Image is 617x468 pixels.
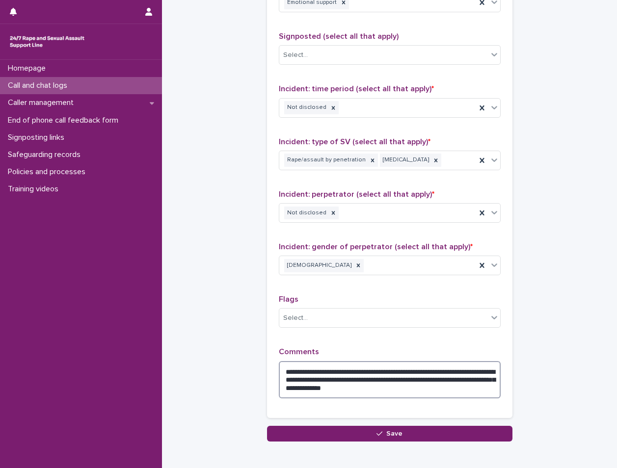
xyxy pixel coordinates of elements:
[8,32,86,52] img: rhQMoQhaT3yELyF149Cw
[267,426,512,442] button: Save
[279,243,473,251] span: Incident: gender of perpetrator (select all that apply)
[4,98,81,107] p: Caller management
[380,154,430,167] div: [MEDICAL_DATA]
[386,430,402,437] span: Save
[4,184,66,194] p: Training videos
[4,64,54,73] p: Homepage
[279,32,399,40] span: Signposted (select all that apply)
[4,150,88,159] p: Safeguarding records
[279,295,298,303] span: Flags
[4,133,72,142] p: Signposting links
[284,154,367,167] div: Rape/assault by penetration
[4,116,126,125] p: End of phone call feedback form
[279,138,430,146] span: Incident: type of SV (select all that apply)
[4,167,93,177] p: Policies and processes
[279,85,434,93] span: Incident: time period (select all that apply)
[279,190,434,198] span: Incident: perpetrator (select all that apply)
[284,101,328,114] div: Not disclosed
[283,313,308,323] div: Select...
[283,50,308,60] div: Select...
[284,259,353,272] div: [DEMOGRAPHIC_DATA]
[4,81,75,90] p: Call and chat logs
[284,207,328,220] div: Not disclosed
[279,348,319,356] span: Comments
